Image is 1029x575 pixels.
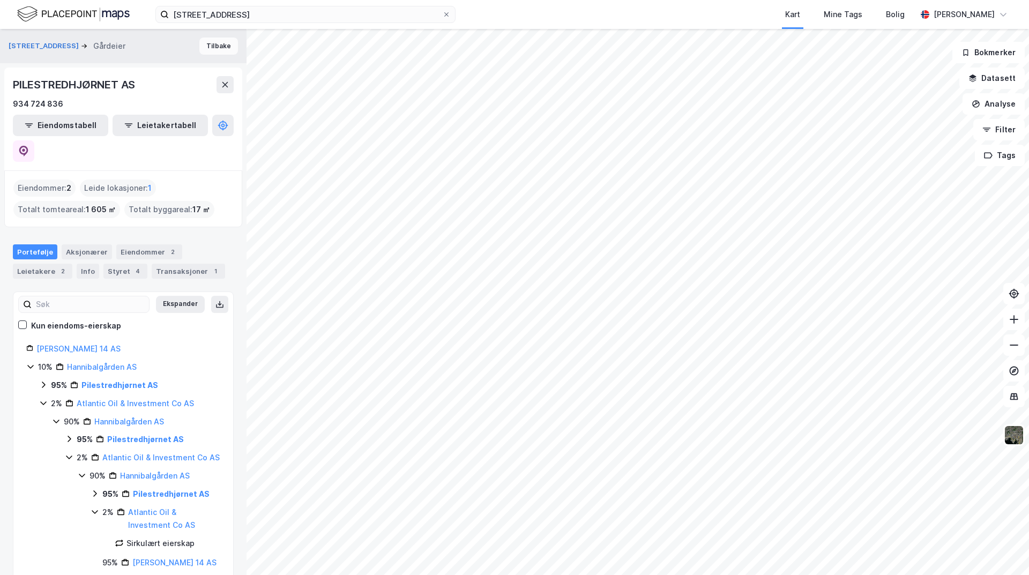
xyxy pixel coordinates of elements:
[94,417,164,426] a: Hannibalgården AS
[13,115,108,136] button: Eiendomstabell
[77,264,99,279] div: Info
[152,264,225,279] div: Transaksjoner
[81,380,158,390] a: Pilestredhjørnet AS
[148,182,152,195] span: 1
[102,506,114,519] div: 2%
[13,98,63,110] div: 934 724 836
[952,42,1025,63] button: Bokmerker
[31,319,121,332] div: Kun eiendoms-eierskap
[62,244,112,259] div: Aksjonærer
[934,8,995,21] div: [PERSON_NAME]
[102,453,220,462] a: Atlantic Oil & Investment Co AS
[13,264,72,279] div: Leietakere
[32,296,149,312] input: Søk
[36,344,121,353] a: [PERSON_NAME] 14 AS
[975,145,1025,166] button: Tags
[9,41,81,51] button: [STREET_ADDRESS]
[80,180,156,197] div: Leide lokasjoner :
[133,489,210,498] a: Pilestredhjørnet AS
[38,361,53,374] div: 10%
[13,244,57,259] div: Portefølje
[13,180,76,197] div: Eiendommer :
[975,524,1029,575] iframe: Chat Widget
[113,115,208,136] button: Leietakertabell
[51,397,62,410] div: 2%
[192,203,210,216] span: 17 ㎡
[132,558,217,567] a: [PERSON_NAME] 14 AS
[86,203,116,216] span: 1 605 ㎡
[824,8,862,21] div: Mine Tags
[785,8,800,21] div: Kart
[51,379,67,392] div: 95%
[77,399,194,408] a: Atlantic Oil & Investment Co AS
[102,556,118,569] div: 95%
[66,182,71,195] span: 2
[128,507,195,529] a: Atlantic Oil & Investment Co AS
[120,471,190,480] a: Hannibalgården AS
[13,201,120,218] div: Totalt tomteareal :
[126,537,195,550] div: Sirkulært eierskap
[13,76,137,93] div: PILESTREDHJØRNET AS
[77,433,93,446] div: 95%
[124,201,214,218] div: Totalt byggareal :
[77,451,88,464] div: 2%
[199,38,238,55] button: Tilbake
[107,435,184,444] a: Pilestredhjørnet AS
[57,266,68,277] div: 2
[93,40,125,53] div: Gårdeier
[156,296,205,313] button: Ekspander
[132,266,143,277] div: 4
[167,247,178,257] div: 2
[1004,425,1024,445] img: 9k=
[90,469,106,482] div: 90%
[17,5,130,24] img: logo.f888ab2527a4732fd821a326f86c7f29.svg
[975,524,1029,575] div: Kontrollprogram for chat
[116,244,182,259] div: Eiendommer
[102,488,118,501] div: 95%
[67,362,137,371] a: Hannibalgården AS
[959,68,1025,89] button: Datasett
[169,6,442,23] input: Søk på adresse, matrikkel, gårdeiere, leietakere eller personer
[886,8,905,21] div: Bolig
[973,119,1025,140] button: Filter
[210,266,221,277] div: 1
[64,415,80,428] div: 90%
[103,264,147,279] div: Styret
[963,93,1025,115] button: Analyse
